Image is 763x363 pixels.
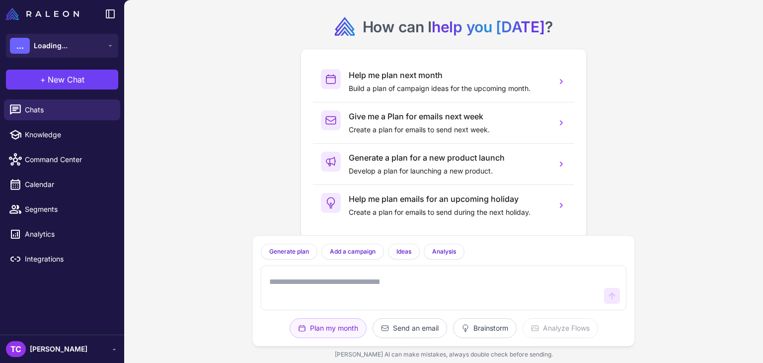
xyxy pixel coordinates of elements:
button: +New Chat [6,70,118,90]
button: Generate plan [261,244,317,260]
a: Integrations [4,249,120,270]
span: Calendar [25,179,112,190]
a: Command Center [4,149,120,170]
a: Knowledge [4,124,120,145]
span: Add a campaign [330,247,376,256]
span: Analysis [432,247,456,256]
span: Analytics [25,229,112,240]
button: Brainstorm [453,318,517,338]
button: Add a campaign [321,244,384,260]
h3: Help me plan emails for an upcoming holiday [349,193,548,205]
h2: How can I ? [363,17,553,37]
span: Ideas [396,247,411,256]
span: Generate plan [269,247,309,256]
img: Raleon Logo [6,8,79,20]
span: [PERSON_NAME] [30,344,87,355]
span: Knowledge [25,129,112,140]
a: Calendar [4,174,120,195]
span: Chats [25,104,112,115]
a: Segments [4,199,120,220]
span: help you [DATE] [432,18,545,36]
a: Analytics [4,224,120,245]
button: Send an email [373,318,447,338]
span: New Chat [48,74,84,86]
span: Integrations [25,254,112,265]
p: Develop a plan for launching a new product. [349,166,548,177]
div: TC [6,341,26,357]
h3: Generate a plan for a new product launch [349,152,548,164]
span: + [40,74,46,86]
span: Segments [25,204,112,215]
div: [PERSON_NAME] AI can make mistakes, always double check before sending. [253,346,634,363]
h3: Help me plan next month [349,69,548,81]
h3: Give me a Plan for emails next week [349,110,548,122]
p: Create a plan for emails to send next week. [349,124,548,135]
button: ...Loading... [6,34,118,58]
span: Loading... [34,40,68,51]
button: Analysis [424,244,464,260]
a: Chats [4,99,120,120]
button: Ideas [388,244,420,260]
p: Build a plan of campaign ideas for the upcoming month. [349,83,548,94]
button: Analyze Flows [523,318,598,338]
p: Create a plan for emails to send during the next holiday. [349,207,548,218]
div: ... [10,38,30,54]
span: Command Center [25,154,112,165]
button: Plan my month [290,318,367,338]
